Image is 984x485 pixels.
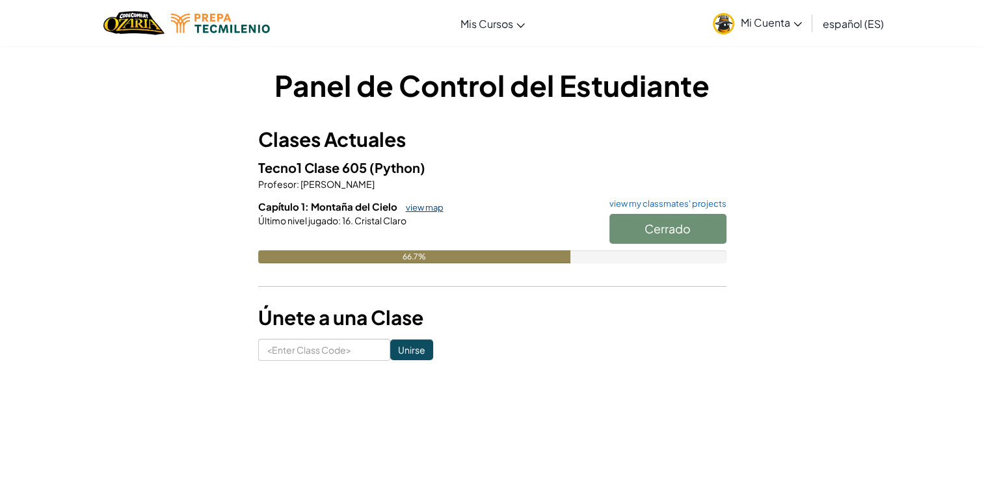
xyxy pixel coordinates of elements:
[460,17,513,31] span: Mis Cursos
[338,215,341,226] span: :
[341,215,353,226] span: 16.
[353,215,406,226] span: Cristal Claro
[816,6,890,41] a: español (ES)
[297,178,299,190] span: :
[299,178,375,190] span: [PERSON_NAME]
[258,125,726,154] h3: Clases Actuales
[399,202,444,213] a: view map
[258,159,369,176] span: Tecno1 Clase 605
[258,200,399,213] span: Capítulo 1: Montaña del Cielo
[603,200,726,208] a: view my classmates' projects
[258,339,390,361] input: <Enter Class Code>
[258,303,726,332] h3: Únete a una Clase
[706,3,808,44] a: Mi Cuenta
[258,250,570,263] div: 66.7%
[454,6,531,41] a: Mis Cursos
[258,178,297,190] span: Profesor
[258,215,338,226] span: Último nivel jugado
[390,339,433,360] input: Unirse
[823,17,884,31] span: español (ES)
[741,16,802,29] span: Mi Cuenta
[713,13,734,34] img: avatar
[369,159,425,176] span: (Python)
[103,10,164,36] a: Ozaria by CodeCombat logo
[258,65,726,105] h1: Panel de Control del Estudiante
[103,10,164,36] img: Home
[171,14,270,33] img: Tecmilenio logo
